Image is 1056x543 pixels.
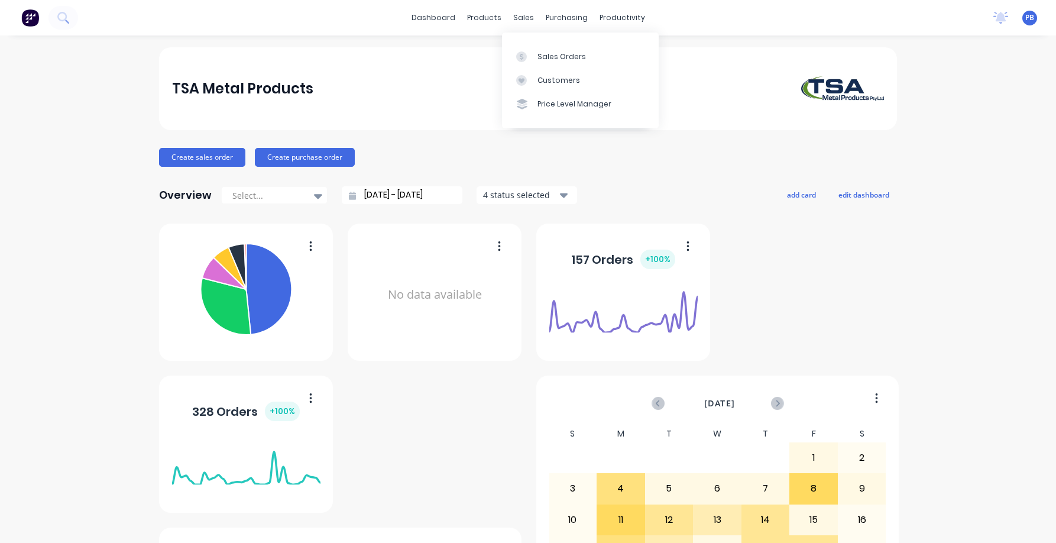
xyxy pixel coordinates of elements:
img: Factory [21,9,39,27]
div: productivity [594,9,651,27]
span: [DATE] [704,397,735,410]
div: 13 [694,505,741,535]
div: purchasing [540,9,594,27]
div: Customers [537,75,580,86]
a: Price Level Manager [502,92,659,116]
div: 11 [597,505,644,535]
button: Create sales order [159,148,245,167]
div: M [597,425,645,442]
div: T [645,425,694,442]
div: products [461,9,507,27]
div: + 100 % [265,402,300,421]
span: PB [1025,12,1034,23]
div: Price Level Manager [537,99,611,109]
button: add card [779,187,824,202]
a: Sales Orders [502,44,659,68]
div: 12 [646,505,693,535]
div: 10 [549,505,597,535]
div: + 100 % [640,250,675,269]
div: 9 [838,474,886,503]
div: F [789,425,838,442]
div: 328 Orders [192,402,300,421]
div: 4 status selected [483,189,558,201]
div: 8 [790,474,837,503]
div: 6 [694,474,741,503]
div: No data available [361,239,509,351]
div: 5 [646,474,693,503]
div: Sales Orders [537,51,586,62]
div: Overview [159,183,212,207]
div: TSA Metal Products [172,77,313,101]
div: 15 [790,505,837,535]
button: Create purchase order [255,148,355,167]
a: Customers [502,69,659,92]
button: edit dashboard [831,187,897,202]
div: 16 [838,505,886,535]
div: W [693,425,741,442]
div: 157 Orders [571,250,675,269]
div: 2 [838,443,886,473]
div: 14 [742,505,789,535]
img: TSA Metal Products [801,76,884,101]
a: dashboard [406,9,461,27]
div: 7 [742,474,789,503]
div: T [741,425,790,442]
button: 4 status selected [477,186,577,204]
div: sales [507,9,540,27]
div: 4 [597,474,644,503]
div: S [549,425,597,442]
div: 3 [549,474,597,503]
div: S [838,425,886,442]
div: 1 [790,443,837,473]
